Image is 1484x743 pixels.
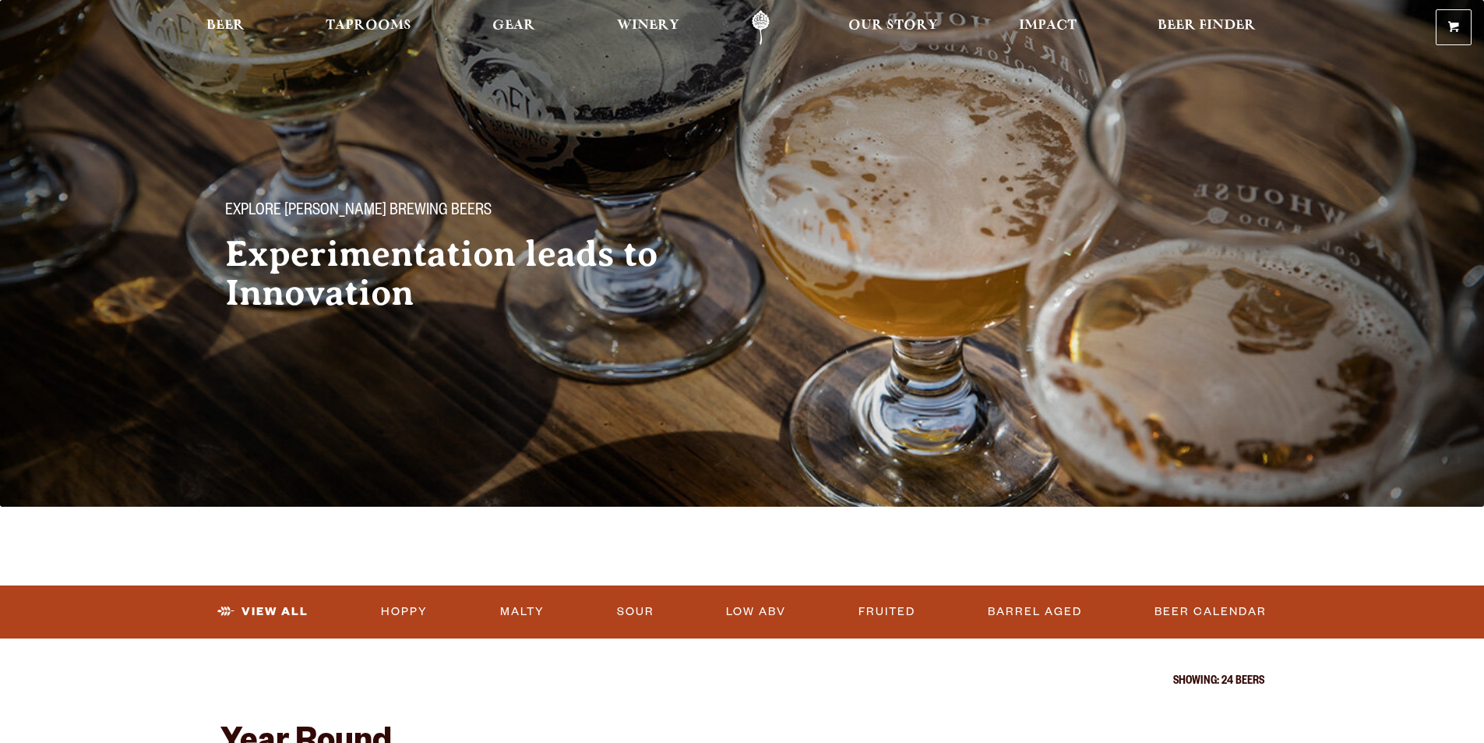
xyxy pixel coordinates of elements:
span: Beer [206,19,245,32]
span: Beer Finder [1158,19,1256,32]
a: Our Story [838,10,948,45]
p: Showing: 24 Beers [220,676,1264,688]
a: Barrel Aged [982,594,1088,630]
a: Impact [1009,10,1087,45]
span: Taprooms [326,19,411,32]
a: View All [211,594,315,630]
a: Low ABV [720,594,792,630]
a: Taprooms [315,10,421,45]
h2: Experimentation leads to Innovation [225,235,711,313]
a: Malty [494,594,551,630]
a: Fruited [852,594,922,630]
a: Beer [196,10,255,45]
a: Winery [607,10,689,45]
a: Hoppy [375,594,434,630]
a: Odell Home [731,10,790,45]
span: Impact [1019,19,1077,32]
span: Our Story [848,19,938,32]
span: Gear [492,19,535,32]
a: Sour [611,594,661,630]
span: Explore [PERSON_NAME] Brewing Beers [225,202,492,222]
a: Gear [482,10,545,45]
span: Winery [617,19,679,32]
a: Beer Finder [1147,10,1266,45]
a: Beer Calendar [1148,594,1273,630]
